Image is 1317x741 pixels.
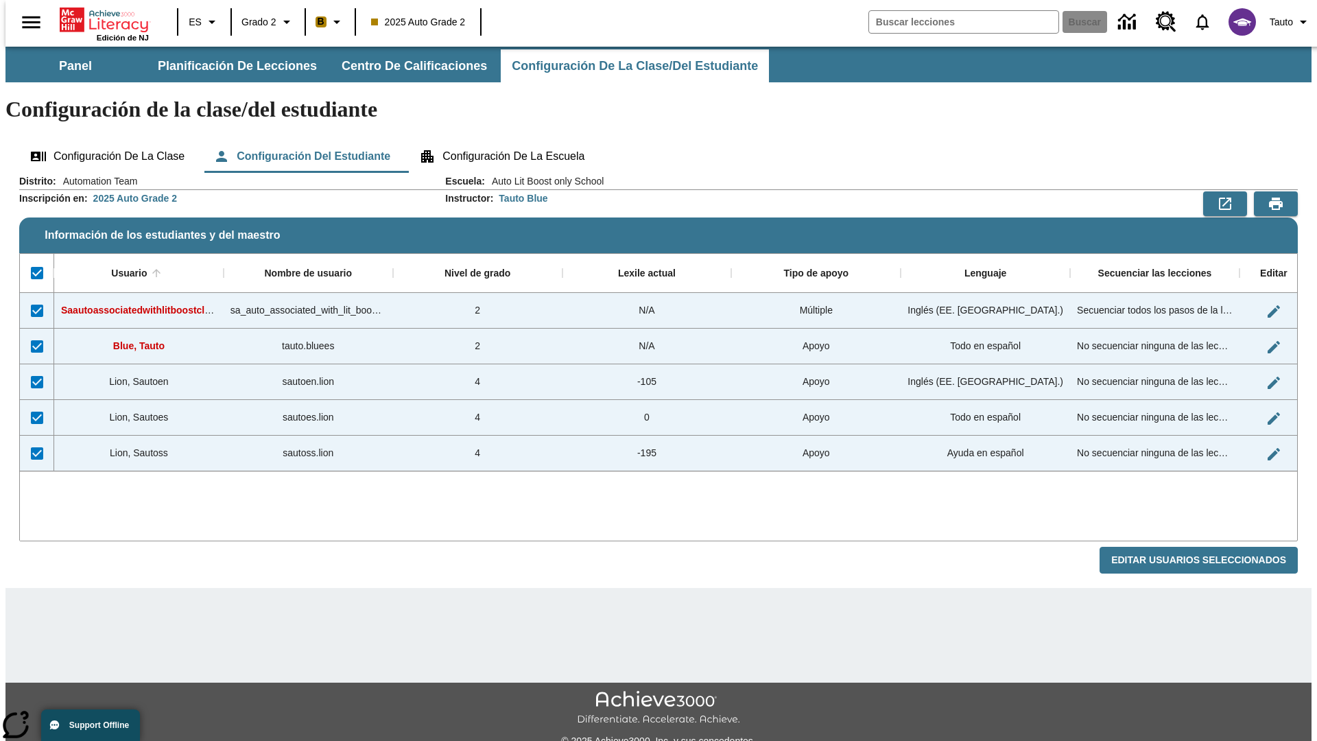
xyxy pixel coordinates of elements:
[869,11,1058,33] input: Buscar campo
[318,13,324,30] span: B
[1260,369,1288,397] button: Editar Usuario
[1203,191,1247,216] button: Exportar a CSV
[1260,268,1288,280] div: Editar
[731,329,901,364] div: Apoyo
[731,364,901,400] div: Apoyo
[11,2,51,43] button: Abrir el menú lateral
[1148,3,1185,40] a: Centro de recursos, Se abrirá en una pestaña nueva.
[1260,333,1288,361] button: Editar Usuario
[1185,4,1220,40] a: Notificaciones
[1070,364,1239,400] div: No secuenciar ninguna de las lecciones
[562,364,732,400] div: -105
[901,293,1070,329] div: Inglés (EE. UU.)
[224,436,393,471] div: sautoss.lion
[731,436,901,471] div: Apoyo
[408,140,595,173] button: Configuración de la escuela
[110,447,168,458] span: Lion, Sautoss
[113,340,165,351] span: Blue, Tauto
[731,400,901,436] div: Apoyo
[901,436,1070,471] div: Ayuda en español
[445,176,485,187] h2: Escuela :
[1229,8,1256,36] img: avatar image
[224,364,393,400] div: sautoen.lion
[731,293,901,329] div: Múltiple
[618,268,676,280] div: Lexile actual
[562,400,732,436] div: 0
[1100,547,1298,574] button: Editar Usuarios Seleccionados
[562,329,732,364] div: N/A
[7,49,144,82] button: Panel
[224,293,393,329] div: sa_auto_associated_with_lit_boost_classes
[147,49,328,82] button: Planificación de lecciones
[1110,3,1148,41] a: Centro de información
[5,47,1312,82] div: Subbarra de navegación
[109,376,168,387] span: Lion, Sautoen
[512,58,758,74] span: Configuración de la clase/del estudiante
[19,176,56,187] h2: Distrito :
[189,15,202,30] span: ES
[331,49,498,82] button: Centro de calificaciones
[901,364,1070,400] div: Inglés (EE. UU.)
[371,15,466,30] span: 2025 Auto Grade 2
[1070,436,1239,471] div: No secuenciar ninguna de las lecciones
[56,174,138,188] span: Automation Team
[342,58,487,74] span: Centro de calificaciones
[19,174,1298,574] div: Información de los estudiantes y del maestro
[224,329,393,364] div: tauto.bluees
[60,5,149,42] div: Portada
[1270,15,1293,30] span: Tauto
[577,691,740,726] img: Achieve3000 Differentiate Accelerate Achieve
[59,58,92,74] span: Panel
[393,329,562,364] div: 2
[45,229,280,242] span: Información de los estudiantes y del maestro
[1260,298,1288,325] button: Editar Usuario
[111,268,147,280] div: Usuario
[499,191,547,205] div: Tauto Blue
[1260,405,1288,432] button: Editar Usuario
[224,400,393,436] div: sautoes.lion
[97,34,149,42] span: Edición de NJ
[1098,268,1212,280] div: Secuenciar las lecciones
[110,412,169,423] span: Lion, Sautoes
[41,709,140,741] button: Support Offline
[19,140,1298,173] div: Configuración de la clase/del estudiante
[264,268,352,280] div: Nombre de usuario
[501,49,769,82] button: Configuración de la clase/del estudiante
[1264,10,1317,34] button: Perfil/Configuración
[158,58,317,74] span: Planificación de lecciones
[1254,191,1298,216] button: Vista previa de impresión
[393,400,562,436] div: 4
[202,140,401,173] button: Configuración del estudiante
[562,436,732,471] div: -195
[60,6,149,34] a: Portada
[19,193,88,204] h2: Inscripción en :
[1070,400,1239,436] div: No secuenciar ninguna de las lecciones
[310,10,351,34] button: Boost El color de la clase es anaranjado claro. Cambiar el color de la clase.
[485,174,604,188] span: Auto Lit Boost only School
[964,268,1006,280] div: Lenguaje
[783,268,849,280] div: Tipo de apoyo
[393,293,562,329] div: 2
[241,15,276,30] span: Grado 2
[69,720,129,730] span: Support Offline
[445,193,493,204] h2: Instructor :
[1260,440,1288,468] button: Editar Usuario
[901,329,1070,364] div: Todo en español
[393,364,562,400] div: 4
[1220,4,1264,40] button: Escoja un nuevo avatar
[1070,329,1239,364] div: No secuenciar ninguna de las lecciones
[5,97,1312,122] h1: Configuración de la clase/del estudiante
[1070,293,1239,329] div: Secuenciar todos los pasos de la lección
[5,49,770,82] div: Subbarra de navegación
[93,191,177,205] div: 2025 Auto Grade 2
[901,400,1070,436] div: Todo en español
[236,10,300,34] button: Grado: Grado 2, Elige un grado
[182,10,226,34] button: Lenguaje: ES, Selecciona un idioma
[562,293,732,329] div: N/A
[444,268,510,280] div: Nivel de grado
[61,305,353,316] span: Saautoassociatedwithlitboostcl, Saautoassociatedwithlitboostcl
[19,140,195,173] button: Configuración de la clase
[393,436,562,471] div: 4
